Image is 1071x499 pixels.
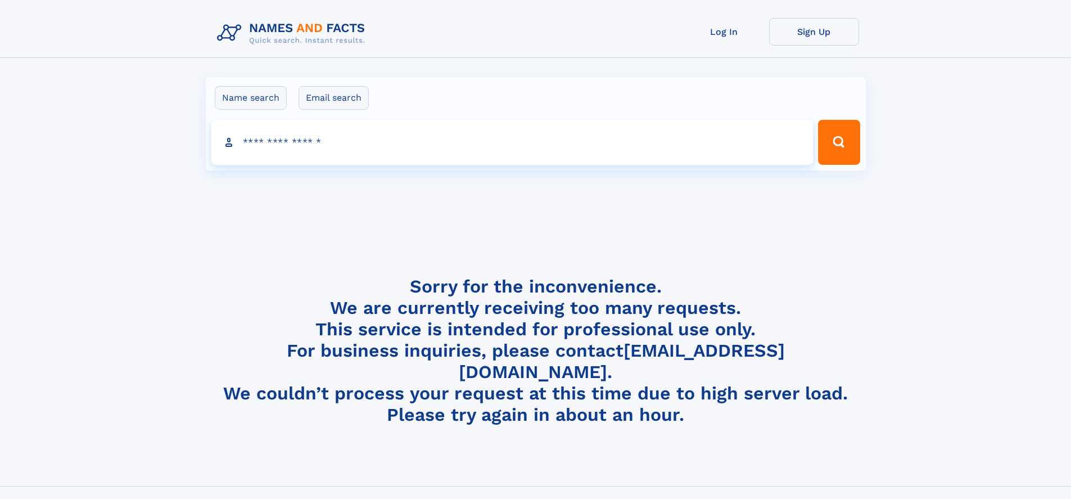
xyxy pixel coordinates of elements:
[299,86,369,110] label: Email search
[769,18,859,46] a: Sign Up
[679,18,769,46] a: Log In
[211,120,814,165] input: search input
[818,120,860,165] button: Search Button
[213,18,374,48] img: Logo Names and Facts
[213,276,859,426] h4: Sorry for the inconvenience. We are currently receiving too many requests. This service is intend...
[215,86,287,110] label: Name search
[459,340,785,383] a: [EMAIL_ADDRESS][DOMAIN_NAME]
